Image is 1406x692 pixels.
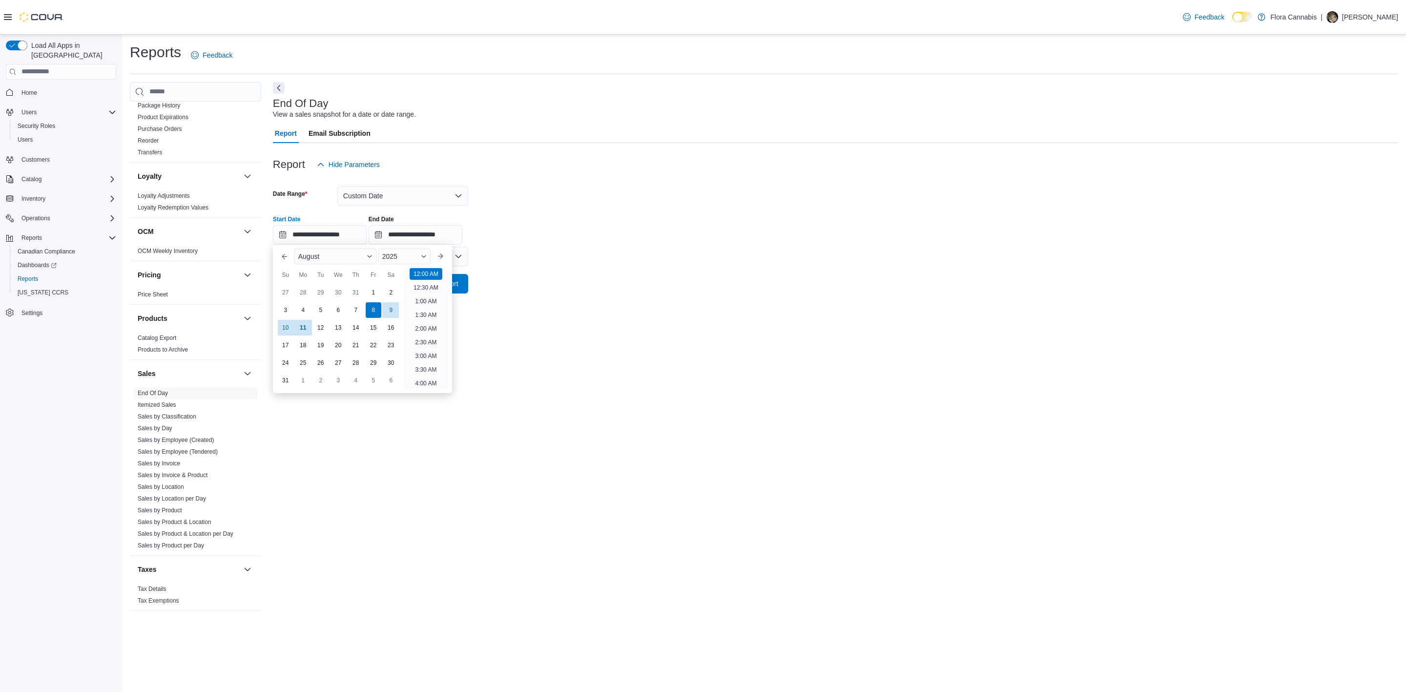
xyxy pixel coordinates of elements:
a: Sales by Product per Day [138,542,204,549]
h3: OCM [138,227,154,236]
a: Sales by Classification [138,413,196,420]
div: day-28 [295,285,311,300]
button: Taxes [138,565,240,574]
div: day-20 [331,337,346,353]
button: OCM [242,226,253,237]
div: day-9 [383,302,399,318]
button: Catalog [18,173,45,185]
span: Customers [21,156,50,164]
button: Products [242,313,253,324]
span: Reports [18,232,116,244]
span: Sales by Location [138,483,184,491]
button: Loyalty [138,171,240,181]
span: Sales by Invoice [138,460,180,467]
span: Email Subscription [309,124,371,143]
a: OCM Weekly Inventory [138,248,198,254]
span: Reports [18,275,38,283]
span: Operations [18,212,116,224]
h3: Loyalty [138,171,162,181]
button: Reports [18,232,46,244]
div: day-15 [366,320,381,336]
button: Canadian Compliance [10,245,120,258]
div: day-29 [366,355,381,371]
div: day-4 [295,302,311,318]
span: Catalog [18,173,116,185]
div: day-18 [295,337,311,353]
button: [US_STATE] CCRS [10,286,120,299]
span: Security Roles [14,120,116,132]
a: Price Sheet [138,291,168,298]
button: Custom Date [337,186,468,206]
span: Feedback [1195,12,1224,22]
div: day-2 [383,285,399,300]
button: Open list of options [455,252,462,260]
li: 3:00 AM [411,350,440,362]
div: day-6 [331,302,346,318]
button: Operations [2,211,120,225]
button: Products [138,314,240,323]
div: Th [348,267,364,283]
div: day-24 [278,355,293,371]
a: Home [18,87,41,99]
a: Sales by Day [138,425,172,432]
div: Fr [366,267,381,283]
div: We [331,267,346,283]
span: Operations [21,214,50,222]
span: Security Roles [18,122,55,130]
h3: Pricing [138,270,161,280]
div: August, 2025 [277,284,400,389]
button: Users [2,105,120,119]
div: Su [278,267,293,283]
a: Package History [138,102,180,109]
span: Dashboards [18,261,57,269]
div: day-30 [383,355,399,371]
input: Press the down key to enter a popover containing a calendar. Press the escape key to close the po... [273,225,367,245]
div: day-27 [278,285,293,300]
a: Purchase Orders [138,126,182,132]
button: Sales [242,368,253,379]
button: Users [10,133,120,147]
button: Customers [2,152,120,167]
span: Reports [14,273,116,285]
button: Inventory [2,192,120,206]
div: day-22 [366,337,381,353]
span: Washington CCRS [14,287,116,298]
div: Button. Open the year selector. 2025 is currently selected. [378,249,431,264]
span: Hide Parameters [329,160,380,169]
span: Inventory [18,193,116,205]
span: Itemized Sales [138,401,176,409]
li: 2:30 AM [411,336,440,348]
div: View a sales snapshot for a date or date range. [273,109,416,120]
label: End Date [369,215,394,223]
span: Loyalty Redemption Values [138,204,208,211]
div: day-2 [313,373,329,388]
div: Mo [295,267,311,283]
span: Loyalty Adjustments [138,192,190,200]
span: Load All Apps in [GEOGRAPHIC_DATA] [27,41,116,60]
h3: Sales [138,369,156,378]
div: day-5 [366,373,381,388]
div: day-13 [331,320,346,336]
a: Sales by Product & Location [138,519,211,525]
p: [PERSON_NAME] [1342,11,1398,23]
span: Product Expirations [138,113,188,121]
input: Dark Mode [1232,12,1253,22]
a: Sales by Employee (Created) [138,437,214,443]
button: Users [18,106,41,118]
a: Loyalty Adjustments [138,192,190,199]
button: Home [2,85,120,100]
div: day-21 [348,337,364,353]
span: Sales by Product & Location [138,518,211,526]
div: day-27 [331,355,346,371]
img: Cova [20,12,63,22]
span: Users [14,134,116,146]
button: Security Roles [10,119,120,133]
span: Canadian Compliance [18,248,75,255]
button: Inventory [18,193,49,205]
h3: Report [273,159,305,170]
div: Taxes [130,583,261,610]
span: OCM Weekly Inventory [138,247,198,255]
a: Reports [14,273,42,285]
label: Date Range [273,190,308,198]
